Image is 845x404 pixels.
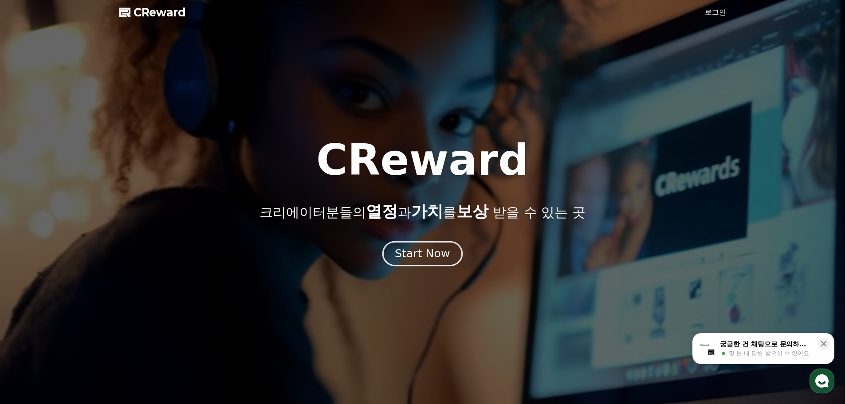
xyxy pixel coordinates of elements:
[382,241,463,266] button: Start Now
[134,5,186,20] span: CReward
[3,281,59,303] a: 홈
[119,5,186,20] a: CReward
[384,251,461,259] a: Start Now
[28,294,33,302] span: 홈
[705,7,726,18] a: 로그인
[456,202,488,220] span: 보상
[395,246,450,261] div: Start Now
[81,295,92,302] span: 대화
[59,281,114,303] a: 대화
[137,294,148,302] span: 설정
[411,202,443,220] span: 가치
[316,139,529,181] h1: CReward
[114,281,170,303] a: 설정
[259,203,585,220] p: 크리에이터분들의 과 를 받을 수 있는 곳
[366,202,398,220] span: 열정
